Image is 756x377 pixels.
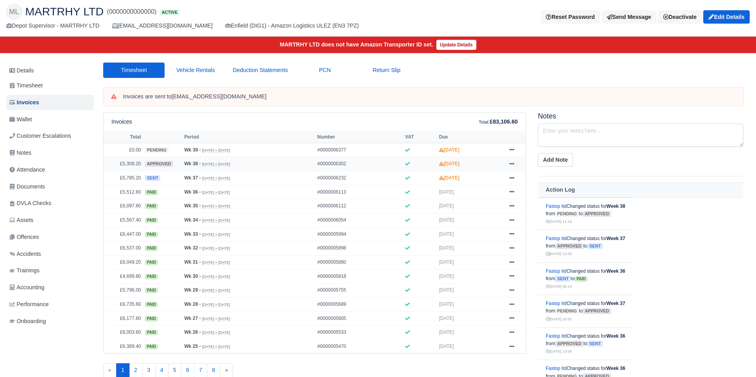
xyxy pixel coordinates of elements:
[538,262,633,295] td: Changed status for from to
[315,241,403,255] td: #0000005898
[104,171,143,185] td: £5,785.20
[9,317,46,326] span: Onboarding
[538,198,633,230] td: Changed status for from to
[104,269,143,283] td: £4,699.80
[9,233,39,242] span: Offences
[583,308,611,314] span: approved
[184,203,201,209] strong: Wk 35 -
[202,246,230,251] small: [DATE] » [DATE]
[6,78,94,93] a: Timesheet
[104,185,143,199] td: £5,512.80
[6,213,94,228] a: Assets
[104,227,143,241] td: £6,447.00
[439,301,454,307] span: [DATE]
[439,231,454,237] span: [DATE]
[9,266,39,275] span: Trainings
[145,232,158,237] span: paid
[184,287,201,293] strong: Wk 29 -
[104,255,143,270] td: £6,049.20
[439,189,454,195] span: [DATE]
[703,10,750,24] a: Edit Details
[315,199,403,213] td: #0000006112
[658,10,702,24] div: Deactivate
[145,203,158,209] span: paid
[104,298,143,312] td: £6,735.60
[538,112,743,120] h5: Notes
[9,148,31,157] span: Notes
[315,269,403,283] td: #0000005818
[202,302,230,307] small: [DATE] » [DATE]
[6,314,94,329] a: Onboarding
[104,311,143,325] td: £6,177.60
[145,344,158,349] span: paid
[6,63,94,78] a: Details
[202,344,230,349] small: [DATE] » [DATE]
[546,349,572,353] small: [DATE] 13:06
[202,288,230,293] small: [DATE] » [DATE]
[6,95,94,110] a: Invoices
[104,199,143,213] td: £6,097.80
[202,330,230,335] small: [DATE] » [DATE]
[9,249,41,259] span: Accidents
[104,143,143,157] td: £0.00
[546,301,567,306] a: Fastop ltd
[202,190,230,195] small: [DATE] » [DATE]
[546,317,572,321] small: [DATE] 10:51
[184,274,201,279] strong: Wk 30 -
[145,161,173,167] span: approved
[202,176,230,181] small: [DATE] » [DATE]
[111,118,132,125] h6: Invoices
[555,308,579,314] span: pending
[315,311,403,325] td: #0000005605
[555,243,584,249] span: approved
[546,251,572,256] small: [DATE] 13:20
[436,40,476,50] a: Update Details
[165,63,226,78] a: Vehicle Rentals
[104,131,143,143] th: Total
[160,9,180,15] span: Active
[182,131,315,143] th: Period
[145,288,158,293] span: paid
[315,213,403,227] td: #0000006054
[546,203,567,209] a: Fastop ltd
[226,63,294,78] a: Deduction Statements
[717,339,756,377] iframe: Chat Widget
[172,93,267,100] strong: [EMAIL_ADDRESS][DOMAIN_NAME]
[546,284,572,288] small: [DATE] 00:13
[555,276,571,282] span: sent
[6,280,94,295] a: Accounting
[439,161,460,166] strong: [DATE]
[9,216,33,225] span: Assets
[104,340,143,353] td: £6,389.40
[538,183,743,197] th: Action Log
[184,161,201,166] strong: Wk 38 -
[184,231,201,237] strong: Wk 33 -
[9,283,44,292] span: Accounting
[6,229,94,245] a: Offences
[315,143,403,157] td: #0000006377
[6,297,94,312] a: Performance
[602,10,656,24] a: Send Message
[315,283,403,298] td: #0000005755
[6,145,94,161] a: Notes
[184,147,201,153] strong: Wk 39 -
[606,301,625,306] strong: Week 37
[184,217,201,223] strong: Wk 34 -
[606,333,625,339] strong: Week 36
[6,128,94,144] a: Customer Escalations
[145,330,158,335] span: paid
[6,179,94,194] a: Documents
[439,175,460,181] strong: [DATE]
[184,316,201,321] strong: Wk 27 -
[145,246,158,251] span: paid
[104,283,143,298] td: £5,796.00
[104,241,143,255] td: £6,537.00
[315,298,403,312] td: #0000005689
[606,366,625,371] strong: Week 36
[6,246,94,262] a: Accidents
[437,131,502,143] th: Due
[9,81,43,90] span: Timesheet
[104,325,143,340] td: £6,003.60
[145,316,158,322] span: paid
[145,147,169,153] span: pending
